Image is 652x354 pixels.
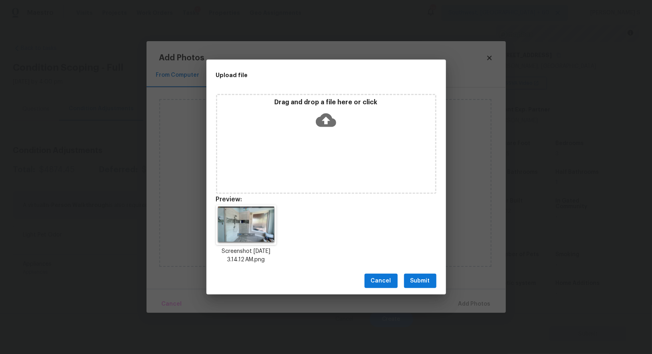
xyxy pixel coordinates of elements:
[404,274,436,288] button: Submit
[216,71,400,80] h2: Upload file
[217,98,435,107] p: Drag and drop a file here or click
[371,276,391,286] span: Cancel
[410,276,430,286] span: Submit
[216,205,277,245] img: zqglkEACCSSQQAIJJJBAAgkkkEACCSSQQAIJJJBAAgkkkEACCSSQQAIJJJBAAgkkkEACCSSQQAIJJJBAAgkkkEACCSSQQAIJJ...
[365,274,398,288] button: Cancel
[216,247,277,264] p: Screenshot [DATE] 3.14.12 AM.png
